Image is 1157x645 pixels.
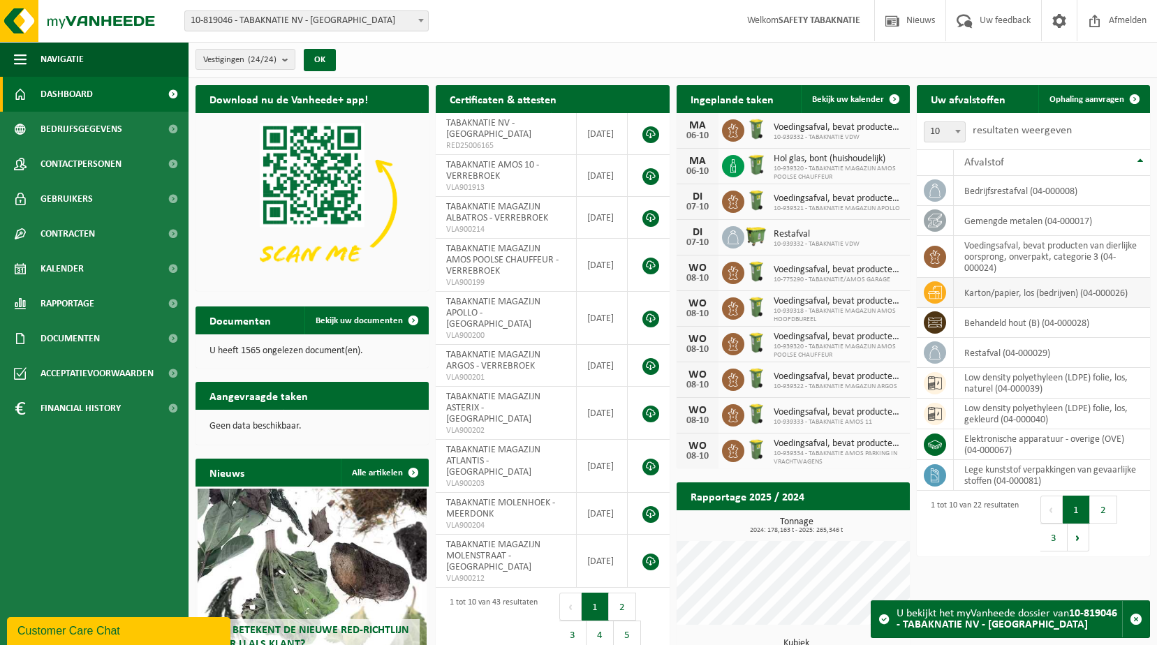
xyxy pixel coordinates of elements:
strong: 10-819046 - TABAKNATIE NV - [GEOGRAPHIC_DATA] [897,608,1117,630]
label: resultaten weergeven [973,125,1072,136]
div: 08-10 [684,380,712,390]
span: 10 [924,121,966,142]
a: Alle artikelen [341,459,427,487]
span: Dashboard [40,77,93,112]
h2: Certificaten & attesten [436,85,570,112]
td: [DATE] [577,535,628,588]
span: VLA900201 [446,372,565,383]
span: Financial History [40,391,121,426]
span: TABAKNATIE MOLENHOEK - MEERDONK [446,498,555,519]
span: VLA900204 [446,520,565,531]
span: Acceptatievoorwaarden [40,356,154,391]
td: lege kunststof verpakkingen van gevaarlijke stoffen (04-000081) [954,460,1150,491]
div: WO [684,262,712,274]
img: WB-0140-HPE-GN-50 [744,117,768,141]
span: Bedrijfsgegevens [40,112,122,147]
td: elektronische apparatuur - overige (OVE) (04-000067) [954,429,1150,460]
count: (24/24) [248,55,277,64]
span: Navigatie [40,42,84,77]
div: U bekijkt het myVanheede dossier van [897,601,1122,637]
span: VLA900200 [446,330,565,341]
div: 07-10 [684,238,712,248]
img: WB-0240-HPE-GN-50 [744,153,768,177]
div: WO [684,440,712,452]
span: Afvalstof [964,157,1004,168]
span: Contracten [40,216,95,251]
span: VLA900199 [446,277,565,288]
button: 2 [609,593,636,621]
td: [DATE] [577,292,628,345]
span: RED25006165 [446,140,565,151]
a: Bekijk uw kalender [801,85,908,113]
td: [DATE] [577,239,628,292]
h2: Aangevraagde taken [196,382,322,409]
span: 10-939332 - TABAKNATIE VDW [774,133,903,142]
td: gemengde metalen (04-000017) [954,206,1150,236]
span: Hol glas, bont (huishoudelijk) [774,154,903,165]
div: 1 tot 10 van 22 resultaten [924,494,1019,553]
td: low density polyethyleen (LDPE) folie, los, naturel (04-000039) [954,368,1150,399]
span: Voedingsafval, bevat producten van dierlijke oorsprong, onverpakt, categorie 3 [774,193,903,205]
td: voedingsafval, bevat producten van dierlijke oorsprong, onverpakt, categorie 3 (04-000024) [954,236,1150,278]
div: 08-10 [684,274,712,283]
span: 10-939320 - TABAKNATIE MAGAZIJN AMOS POOLSE CHAUFFEUR [774,165,903,181]
span: Gebruikers [40,181,93,216]
div: 07-10 [684,202,712,212]
button: Previous [1040,496,1063,524]
button: Previous [559,593,582,621]
td: [DATE] [577,155,628,197]
span: Rapportage [40,286,94,321]
span: Documenten [40,321,100,356]
span: Voedingsafval, bevat producten van dierlijke oorsprong, onverpakt, categorie 3 [774,296,903,307]
img: WB-0140-HPE-GN-50 [744,260,768,283]
td: [DATE] [577,387,628,440]
td: low density polyethyleen (LDPE) folie, los, gekleurd (04-000040) [954,399,1150,429]
span: TABAKNATIE MAGAZIJN AMOS POOLSE CHAUFFEUR - VERREBROEK [446,244,559,276]
button: 2 [1090,496,1117,524]
h2: Nieuws [196,459,258,486]
div: DI [684,227,712,238]
span: Voedingsafval, bevat producten van dierlijke oorsprong, onverpakt, categorie 3 [774,438,903,450]
span: TABAKNATIE MAGAZIJN ATLANTIS - [GEOGRAPHIC_DATA] [446,445,540,477]
span: 10-819046 - TABAKNATIE NV - ANTWERPEN [185,11,428,31]
img: WB-0140-HPE-GN-50 [744,366,768,390]
span: 10-939318 - TABAKNATIE MAGAZIJN AMOS HOOFDBUREEL [774,307,903,324]
div: WO [684,405,712,416]
span: 10-939332 - TABAKNATIE VDW [774,240,860,249]
div: 08-10 [684,345,712,355]
span: Kalender [40,251,84,286]
span: TABAKNATIE MAGAZIJN ALBATROS - VERREBROEK [446,202,548,223]
span: VLA900202 [446,425,565,436]
td: [DATE] [577,493,628,535]
td: karton/papier, los (bedrijven) (04-000026) [954,278,1150,308]
span: VLA900214 [446,224,565,235]
span: TABAKNATIE MAGAZIJN MOLENSTRAAT - [GEOGRAPHIC_DATA] [446,540,540,572]
span: Voedingsafval, bevat producten van dierlijke oorsprong, onverpakt, categorie 3 [774,407,903,418]
iframe: chat widget [7,614,233,645]
div: WO [684,298,712,309]
span: Vestigingen [203,50,277,71]
td: [DATE] [577,440,628,493]
span: Bekijk uw kalender [812,95,884,104]
span: Ophaling aanvragen [1049,95,1124,104]
div: WO [684,334,712,345]
div: WO [684,369,712,380]
button: 1 [582,593,609,621]
span: Restafval [774,229,860,240]
span: Voedingsafval, bevat producten van dierlijke oorsprong, onverpakt, categorie 3 [774,122,903,133]
span: VLA900212 [446,573,565,584]
div: MA [684,156,712,167]
td: bedrijfsrestafval (04-000008) [954,176,1150,206]
span: TABAKNATIE MAGAZIJN APOLLO - [GEOGRAPHIC_DATA] [446,297,540,329]
span: 10-939321 - TABAKNATIE MAGAZIJN APOLLO [774,205,903,213]
td: restafval (04-000029) [954,338,1150,368]
td: [DATE] [577,197,628,239]
span: 10-939320 - TABAKNATIE MAGAZIJN AMOS POOLSE CHAUFFEUR [774,343,903,359]
span: TABAKNATIE MAGAZIJN ASTERIX - [GEOGRAPHIC_DATA] [446,392,540,424]
img: Download de VHEPlus App [196,113,429,288]
span: Bekijk uw documenten [316,316,403,325]
button: Vestigingen(24/24) [196,49,295,70]
strong: SAFETY TABAKNATIE [779,15,860,26]
img: WB-0140-HPE-GN-50 [744,295,768,319]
